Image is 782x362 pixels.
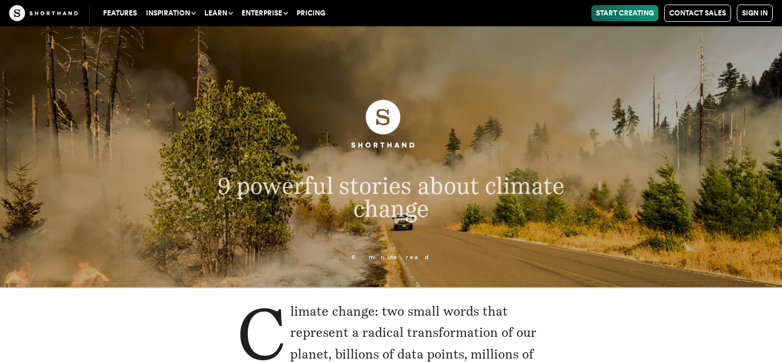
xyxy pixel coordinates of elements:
a: Contact Sales [664,5,731,22]
a: Features [98,5,141,21]
span: 9 powerful stories about climate change [218,171,564,222]
button: Learn [200,5,237,21]
a: Pricing [292,5,330,21]
p: 6 minute read [158,253,625,260]
a: Sign in [737,5,773,22]
img: The Craft [9,5,78,21]
a: Start Creating [591,5,658,21]
button: Inspiration [141,5,200,21]
button: Enterprise [237,5,292,21]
